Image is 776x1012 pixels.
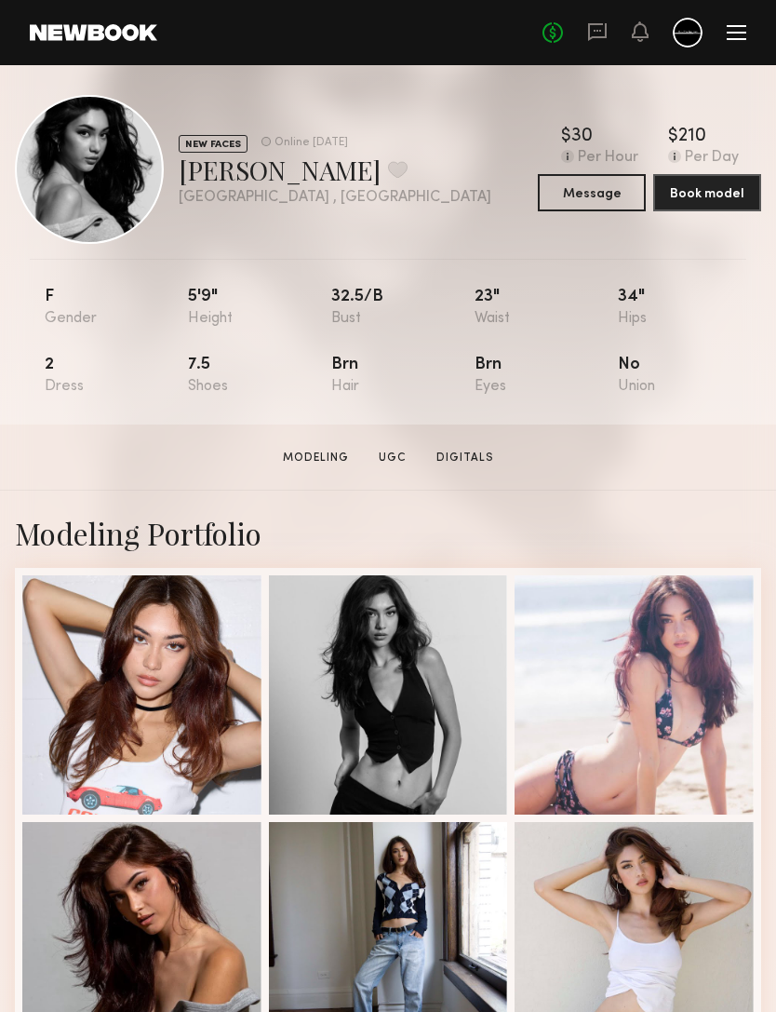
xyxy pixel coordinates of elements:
[618,357,761,395] div: No
[15,513,761,553] div: Modeling Portfolio
[538,174,646,211] button: Message
[331,289,475,327] div: 32.5/b
[561,128,571,146] div: $
[45,357,188,395] div: 2
[685,150,739,167] div: Per Day
[45,289,188,327] div: F
[578,150,638,167] div: Per Hour
[179,190,491,206] div: [GEOGRAPHIC_DATA] , [GEOGRAPHIC_DATA]
[668,128,678,146] div: $
[179,135,248,153] div: NEW FACES
[618,289,761,327] div: 34"
[653,174,761,211] button: Book model
[188,357,331,395] div: 7.5
[475,357,618,395] div: Brn
[571,128,593,146] div: 30
[274,137,348,149] div: Online [DATE]
[371,450,414,466] a: UGC
[188,289,331,327] div: 5'9"
[275,450,356,466] a: Modeling
[331,357,475,395] div: Brn
[678,128,706,146] div: 210
[179,153,491,187] div: [PERSON_NAME]
[475,289,618,327] div: 23"
[429,450,502,466] a: Digitals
